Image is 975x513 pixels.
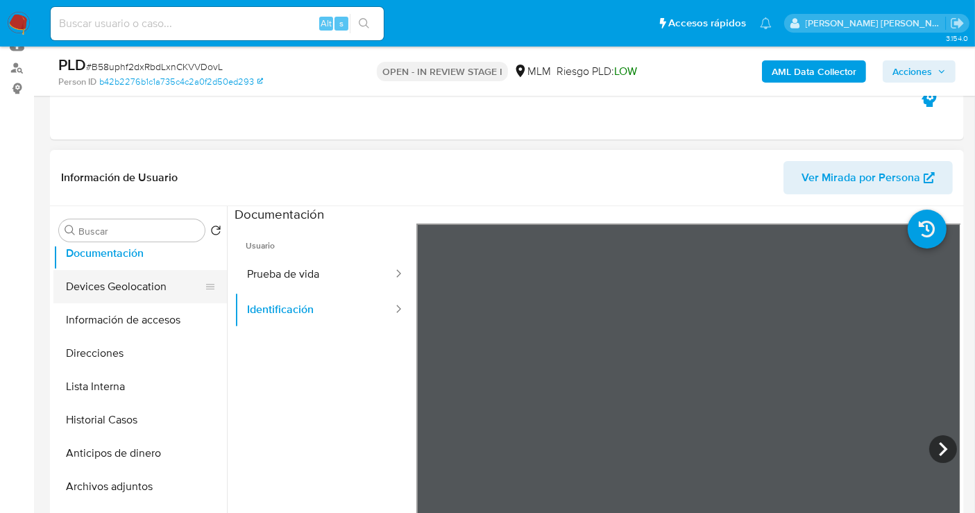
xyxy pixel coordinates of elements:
[350,14,378,33] button: search-icon
[806,17,946,30] p: nancy.sanchezgarcia@mercadolibre.com.mx
[614,63,637,79] span: LOW
[53,437,227,470] button: Anticipos de dinero
[760,17,772,29] a: Notificaciones
[946,33,968,44] span: 3.154.0
[61,171,178,185] h1: Información de Usuario
[51,15,384,33] input: Buscar usuario o caso...
[668,16,746,31] span: Accesos rápidos
[557,64,637,79] span: Riesgo PLD:
[950,16,965,31] a: Salir
[377,62,508,81] p: OPEN - IN REVIEW STAGE I
[78,225,199,237] input: Buscar
[53,337,227,370] button: Direcciones
[86,60,223,74] span: # B58uphf2dxRbdLxnCKVVDovL
[210,225,221,240] button: Volver al orden por defecto
[772,60,856,83] b: AML Data Collector
[53,237,227,270] button: Documentación
[65,225,76,236] button: Buscar
[53,270,216,303] button: Devices Geolocation
[321,17,332,30] span: Alt
[783,161,953,194] button: Ver Mirada por Persona
[53,303,227,337] button: Información de accesos
[883,60,956,83] button: Acciones
[53,403,227,437] button: Historial Casos
[53,370,227,403] button: Lista Interna
[339,17,344,30] span: s
[99,76,263,88] a: b42b2276b1c1a735c4c2a0f2d50ed293
[762,60,866,83] button: AML Data Collector
[53,470,227,503] button: Archivos adjuntos
[802,161,920,194] span: Ver Mirada por Persona
[892,60,932,83] span: Acciones
[514,64,551,79] div: MLM
[58,53,86,76] b: PLD
[58,76,96,88] b: Person ID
